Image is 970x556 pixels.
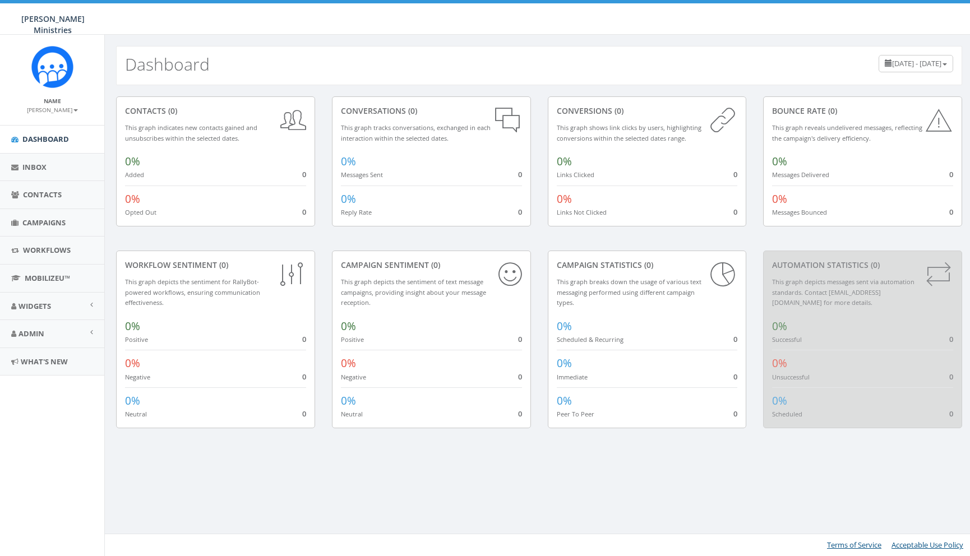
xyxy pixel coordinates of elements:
[25,273,70,283] span: MobilizeU™
[949,334,953,344] span: 0
[125,356,140,370] span: 0%
[949,409,953,419] span: 0
[21,356,68,367] span: What's New
[949,169,953,179] span: 0
[302,372,306,382] span: 0
[125,260,306,271] div: Workflow Sentiment
[27,104,78,114] a: [PERSON_NAME]
[22,134,69,144] span: Dashboard
[557,356,572,370] span: 0%
[949,372,953,382] span: 0
[642,260,653,270] span: (0)
[772,123,922,142] small: This graph reveals undelivered messages, reflecting the campaign's delivery efficiency.
[518,334,522,344] span: 0
[518,169,522,179] span: 0
[125,154,140,169] span: 0%
[733,334,737,344] span: 0
[557,170,594,179] small: Links Clicked
[612,105,623,116] span: (0)
[341,373,366,381] small: Negative
[557,192,572,206] span: 0%
[341,410,363,418] small: Neutral
[341,393,356,408] span: 0%
[892,540,963,550] a: Acceptable Use Policy
[44,97,61,105] small: Name
[166,105,177,116] span: (0)
[772,373,810,381] small: Unsuccessful
[772,192,787,206] span: 0%
[125,373,150,381] small: Negative
[772,170,829,179] small: Messages Delivered
[31,46,73,88] img: Rally_Corp_Icon.png
[341,277,486,307] small: This graph depicts the sentiment of text message campaigns, providing insight about your message ...
[518,372,522,382] span: 0
[772,335,802,344] small: Successful
[341,123,491,142] small: This graph tracks conversations, exchanged in each interaction within the selected dates.
[557,260,738,271] div: Campaign Statistics
[23,245,71,255] span: Workflows
[125,123,257,142] small: This graph indicates new contacts gained and unsubscribes within the selected dates.
[557,319,572,333] span: 0%
[341,356,356,370] span: 0%
[772,260,953,271] div: Automation Statistics
[772,154,787,169] span: 0%
[302,169,306,179] span: 0
[772,208,827,216] small: Messages Bounced
[22,162,47,172] span: Inbox
[341,208,372,216] small: Reply Rate
[772,105,953,117] div: Bounce Rate
[19,301,51,311] span: Widgets
[518,207,522,217] span: 0
[557,393,572,408] span: 0%
[772,410,802,418] small: Scheduled
[557,154,572,169] span: 0%
[557,410,594,418] small: Peer To Peer
[733,409,737,419] span: 0
[892,58,941,68] span: [DATE] - [DATE]
[341,154,356,169] span: 0%
[772,393,787,408] span: 0%
[19,328,44,339] span: Admin
[341,260,522,271] div: Campaign Sentiment
[341,170,383,179] small: Messages Sent
[125,208,156,216] small: Opted Out
[869,260,880,270] span: (0)
[772,277,914,307] small: This graph depicts messages sent via automation standards. Contact [EMAIL_ADDRESS][DOMAIN_NAME] f...
[125,192,140,206] span: 0%
[429,260,440,270] span: (0)
[341,192,356,206] span: 0%
[125,410,147,418] small: Neutral
[772,319,787,333] span: 0%
[827,540,881,550] a: Terms of Service
[733,169,737,179] span: 0
[125,105,306,117] div: contacts
[557,208,607,216] small: Links Not Clicked
[125,319,140,333] span: 0%
[341,319,356,333] span: 0%
[125,170,144,179] small: Added
[949,207,953,217] span: 0
[23,189,62,200] span: Contacts
[125,393,140,408] span: 0%
[772,356,787,370] span: 0%
[22,217,66,228] span: Campaigns
[125,335,148,344] small: Positive
[557,277,701,307] small: This graph breaks down the usage of various text messaging performed using different campaign types.
[557,105,738,117] div: conversions
[125,55,210,73] h2: Dashboard
[518,409,522,419] span: 0
[302,409,306,419] span: 0
[557,335,623,344] small: Scheduled & Recurring
[217,260,228,270] span: (0)
[125,277,260,307] small: This graph depicts the sentiment for RallyBot-powered workflows, ensuring communication effective...
[302,207,306,217] span: 0
[341,105,522,117] div: conversations
[733,372,737,382] span: 0
[21,13,85,35] span: [PERSON_NAME] Ministries
[27,106,78,114] small: [PERSON_NAME]
[557,123,701,142] small: This graph shows link clicks by users, highlighting conversions within the selected dates range.
[733,207,737,217] span: 0
[826,105,837,116] span: (0)
[406,105,417,116] span: (0)
[341,335,364,344] small: Positive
